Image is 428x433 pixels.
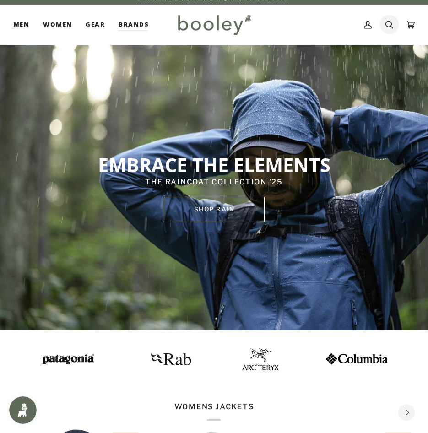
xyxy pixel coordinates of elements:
p: EMBRACE THE ELEMENTS [86,153,342,177]
span: Men [13,20,29,29]
p: WOMENS JACKETS [174,401,254,421]
button: Next [398,404,415,421]
span: Brands [119,20,149,29]
img: Booley [174,11,254,38]
a: Brands [112,5,156,45]
a: Women [36,5,79,45]
span: Gear [86,20,105,29]
span: Women [43,20,72,29]
a: Gear [79,5,112,45]
a: SHOP rain [164,197,265,222]
a: Men [13,5,36,45]
iframe: Button to open loyalty program pop-up [9,396,37,424]
p: THE RAINCOAT COLLECTION '25 [86,177,342,188]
